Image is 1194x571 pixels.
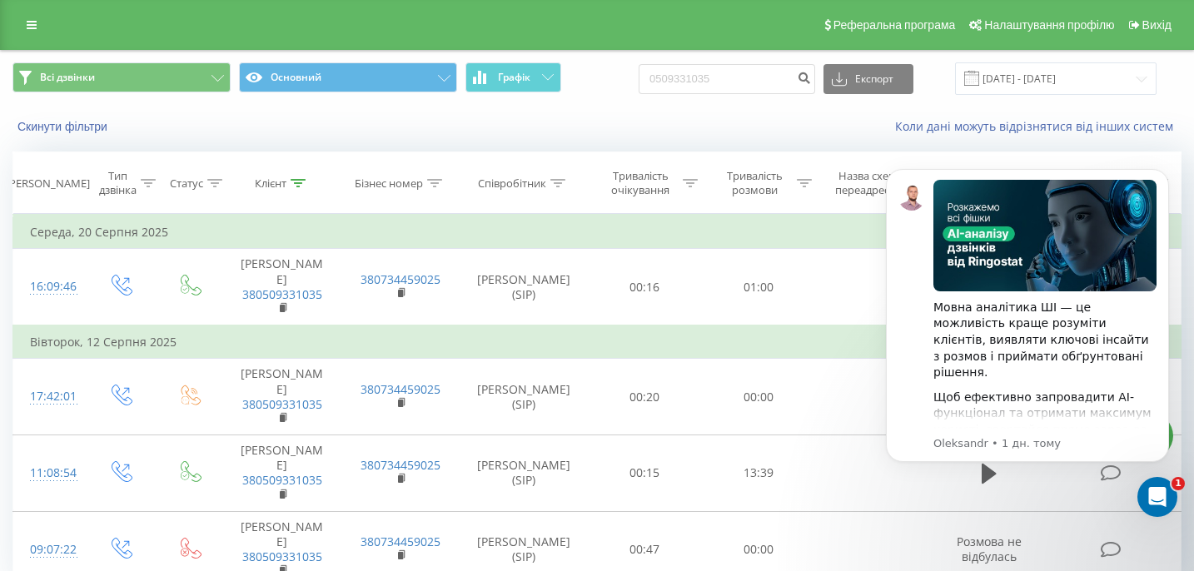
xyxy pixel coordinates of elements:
button: Основний [239,62,457,92]
div: 17:42:01 [30,380,69,413]
button: Графік [465,62,561,92]
td: 01:00 [702,249,816,325]
button: Всі дзвінки [12,62,231,92]
div: 11:08:54 [30,457,69,489]
td: 13:39 [702,435,816,512]
td: 00:00 [702,359,816,435]
div: Статус [170,176,203,191]
td: [PERSON_NAME] [223,359,341,435]
td: [PERSON_NAME] (SIP) [460,359,587,435]
span: 1 [1172,477,1185,490]
a: 380509331035 [242,396,322,412]
td: Середа, 20 Серпня 2025 [13,216,1182,249]
a: 380509331035 [242,286,322,302]
a: Коли дані можуть відрізнятися вiд інших систем [895,118,1182,134]
td: [PERSON_NAME] [223,249,341,325]
a: 380734459025 [361,534,440,549]
td: 00:16 [588,249,702,325]
div: Співробітник [478,176,546,191]
div: Тип дзвінка [99,169,137,197]
div: [PERSON_NAME] [6,176,90,191]
span: Налаштування профілю [984,18,1114,32]
div: Тривалість розмови [717,169,793,197]
div: Назва схеми переадресації [831,169,912,197]
button: Скинути фільтри [12,119,116,134]
div: Тривалість очікування [603,169,679,197]
td: Вівторок, 12 Серпня 2025 [13,325,1182,359]
div: 09:07:22 [30,534,69,566]
a: 380734459025 [361,271,440,287]
span: Графік [498,72,530,83]
div: 16:09:46 [30,271,69,303]
td: [PERSON_NAME] (SIP) [460,435,587,512]
iframe: Intercom notifications повідомлення [861,144,1194,526]
div: Бізнес номер [355,176,423,191]
div: Клієнт [255,176,286,191]
a: 380734459025 [361,457,440,473]
span: Вихід [1142,18,1172,32]
a: 380734459025 [361,381,440,397]
span: Реферальна програма [833,18,956,32]
a: 380509331035 [242,549,322,564]
td: [PERSON_NAME] (SIP) [460,249,587,325]
span: Розмова не відбулась [957,534,1022,564]
span: Всі дзвінки [40,71,95,84]
td: 00:15 [588,435,702,512]
iframe: Intercom live chat [1137,477,1177,517]
a: 380509331035 [242,472,322,488]
td: [PERSON_NAME] [223,435,341,512]
button: Експорт [823,64,913,94]
td: 00:20 [588,359,702,435]
input: Пошук за номером [639,64,815,94]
